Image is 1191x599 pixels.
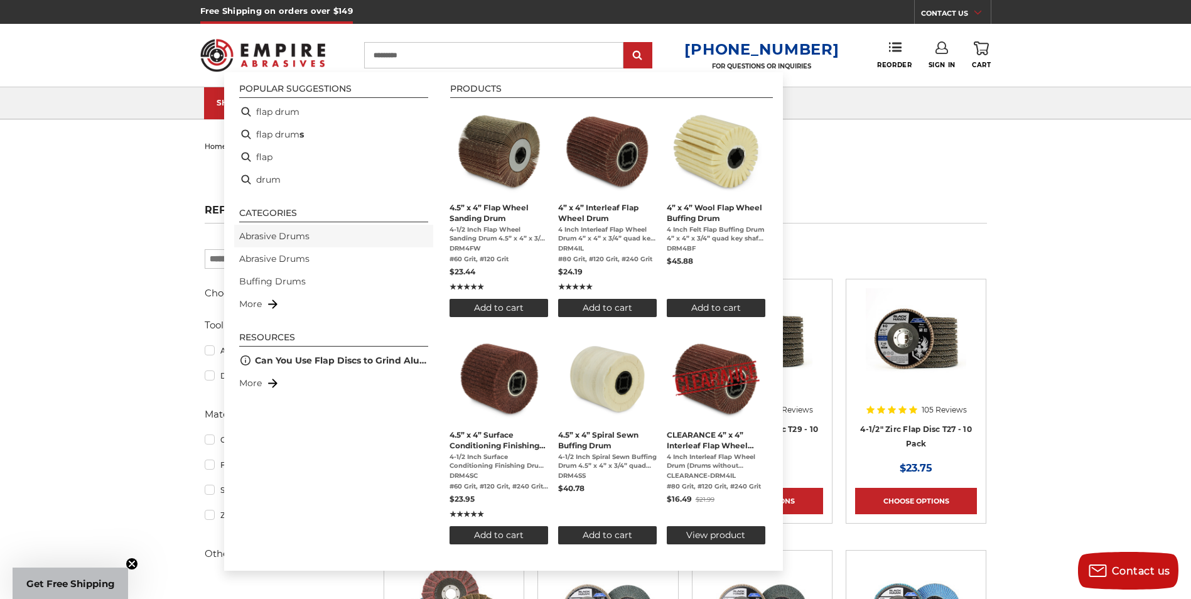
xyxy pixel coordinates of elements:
a: 4.5” x 4” Flap Wheel Sanding Drum [450,105,548,317]
img: 4.5 Inch Muslin Spiral Sewn Buffing Drum [562,333,653,424]
span: 4-1/2 Inch Spiral Sewn Buffing Drum 4.5” x 4” x 3/4” quad key shaft Cotton Spiral Sewn Buffing Dr... [558,453,657,470]
a: Abrasive Drums [239,252,310,266]
button: Add to cart [450,526,548,544]
a: Abrasive Drums [239,230,310,243]
a: 4” x 4” Wool Flap Wheel Buffing Drum [667,105,765,317]
button: Contact us [1078,552,1178,590]
a: CONTACT US [921,6,991,24]
a: [PHONE_NUMBER] [684,40,839,58]
a: 4” x 4” Interleaf Flap Wheel Drum [558,105,657,317]
span: DRM4IL [558,244,657,253]
li: Abrasive Drums [234,225,433,247]
button: Add to cart [667,299,765,317]
li: flap [234,146,433,168]
span: $21.99 [696,495,714,504]
span: Cart [972,61,991,69]
a: home [205,142,227,151]
span: ★★★★★ [450,281,484,293]
span: CLEARANCE-DRM4IL [667,472,765,480]
img: Empire Abrasives [200,31,326,80]
a: 4.5” x 4” Spiral Sewn Buffing Drum [558,333,657,544]
span: 4.5” x 4” Spiral Sewn Buffing Drum [558,429,657,451]
span: Contact us [1112,565,1170,577]
span: Sign In [929,61,956,69]
img: 4.5 inch x 4 inch flap wheel sanding drum [453,105,544,197]
span: 4.5” x 4” Flap Wheel Sanding Drum [450,202,548,224]
a: Die Grinder [205,365,350,387]
li: More [234,293,433,315]
li: Abrasive Drums [234,247,433,270]
li: Buffing Drums [234,270,433,293]
h5: Material [205,407,350,422]
a: CLEARANCE 4” x 4” Interleaf Flap Wheel Drum [667,333,765,544]
span: CLEARANCE 4” x 4” Interleaf Flap Wheel Drum [667,429,765,451]
span: #80 Grit, #120 Grit, #240 Grit [667,482,765,491]
li: CLEARANCE 4” x 4” Interleaf Flap Wheel Drum [662,328,770,549]
h5: Other [205,546,350,561]
button: Add to cart [558,526,657,544]
span: 4-1/2 Inch Flap Wheel Sanding Drum 4.5” x 4” x 3/4” quad key shaft Flap Wheel Abrasive Drums by B... [450,225,548,243]
h5: Refine by [205,204,350,224]
a: Angle Grinder [205,340,350,362]
li: More [234,372,433,394]
span: DRM4SS [558,472,657,480]
span: #60 Grit, #120 Grit, #240 Grit, #320 Grit [450,482,548,491]
img: 4 inch buffing and polishing drum [671,105,762,197]
span: 4” x 4” Wool Flap Wheel Buffing Drum [667,202,765,224]
span: 140 Reviews [767,406,813,414]
div: SHOP CATEGORIES [217,98,317,107]
span: Reorder [877,61,912,69]
span: #60 Grit, #120 Grit [450,255,548,264]
span: 4.5” x 4” Surface Conditioning Finishing Drum [450,429,548,451]
h5: Tool Used On [205,318,350,333]
span: $23.75 [900,462,932,474]
a: Zirconia [205,504,350,526]
a: Ceramic [205,429,350,451]
li: 4.5” x 4” Spiral Sewn Buffing Drum [553,328,662,549]
span: $23.44 [450,267,475,276]
img: Black Hawk 4-1/2" x 7/8" Flap Disc Type 27 - 10 Pack [866,288,966,389]
span: 105 Reviews [922,406,967,414]
span: #80 Grit, #120 Grit, #240 Grit [558,255,657,264]
span: 4” x 4” Interleaf Flap Wheel Drum [558,202,657,224]
a: 4.5” x 4” Surface Conditioning Finishing Drum [450,333,548,544]
span: 4 Inch Interleaf Flap Wheel Drum 4” x 4” x 3/4” quad key shaft Interleaf Wheel Abrasive Drums by ... [558,225,657,243]
li: 4.5” x 4” Surface Conditioning Finishing Drum [445,328,553,549]
button: View product [667,526,765,544]
button: Add to cart [450,299,548,317]
a: Cart [972,41,991,69]
span: DRM4FW [450,244,548,253]
a: Reorder [877,41,912,68]
li: drum [234,168,433,191]
li: Resources [239,333,428,347]
span: $24.19 [558,267,583,276]
span: DRM4SC [450,472,548,480]
li: 4” x 4” Wool Flap Wheel Buffing Drum [662,100,770,322]
li: Can You Use Flap Discs to Grind Aluminum? [234,349,433,372]
li: Categories [239,208,428,222]
span: ★★★★★ [450,509,484,520]
span: ★★★★★ [558,281,593,293]
div: Get Free ShippingClose teaser [13,568,128,599]
a: 4-1/2" Zirc Flap Disc T27 - 10 Pack [860,424,972,448]
a: Buffing Drums [239,275,306,288]
a: Can You Use Flap Discs to Grind Aluminum? [255,354,428,367]
li: 4” x 4” Interleaf Flap Wheel Drum [553,100,662,322]
li: Popular suggestions [239,84,428,98]
img: 4 inch interleaf flap wheel drum [562,105,653,197]
div: Instant Search Results [224,72,783,571]
li: flap drum [234,100,433,123]
span: $45.88 [667,256,693,266]
li: 4.5” x 4” Flap Wheel Sanding Drum [445,100,553,322]
a: Surface Conditioning [205,479,350,501]
button: Add to cart [558,299,657,317]
a: Black Hawk 4-1/2" x 7/8" Flap Disc Type 27 - 10 Pack [855,288,977,410]
span: DRM4BF [667,244,765,253]
span: 4-1/2 Inch Surface Conditioning Finishing Drum 4.5” x 4” x 3/4” quad key shaft Surface Conditioni... [450,453,548,470]
input: Submit [625,43,650,68]
span: 4 Inch Felt Flap Buffing Drum 4” x 4” x 3/4” quad key shaft Wool Felt Buffing Drums by Black Hawk... [667,225,765,243]
h5: Choose Your Grit [205,286,350,301]
span: $40.78 [558,483,585,493]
